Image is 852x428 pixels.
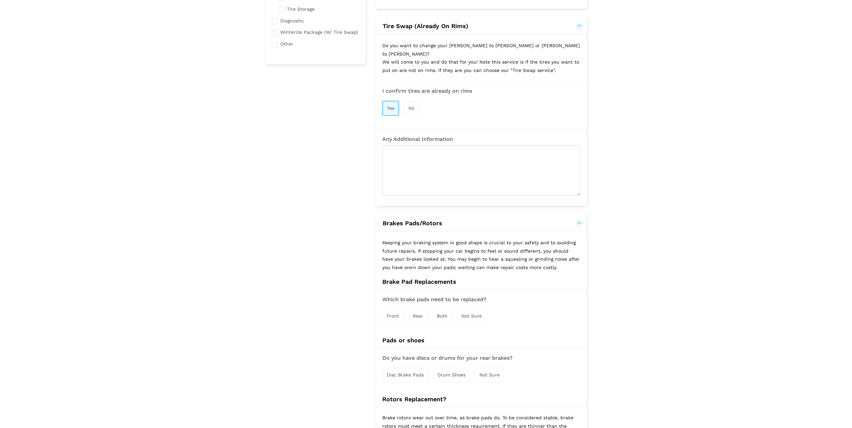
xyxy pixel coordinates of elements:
[479,372,500,377] span: Not Sure
[376,337,587,344] h4: Pads or shoes
[376,278,587,285] h4: Brake Pad Replacements
[438,372,466,377] span: Drum Shoes
[408,105,414,111] span: No
[382,219,580,227] button: Brakes Pads/Rotors
[413,313,423,319] span: Rear
[387,313,399,319] span: Front
[382,296,580,303] h3: Which brake pads need to be replaced?
[382,88,580,94] h3: I confirm tires are already on rims
[461,313,482,319] span: Not Sure
[383,22,468,29] span: Tire Swap (Already On Rims)
[382,22,580,30] button: Tire Swap (Already On Rims)
[387,105,394,111] span: Yes
[376,35,587,81] p: Do you want to change your [PERSON_NAME] to [PERSON_NAME] or [PERSON_NAME] to [PERSON_NAME]? We w...
[387,372,424,377] span: Disc Brake Pads
[382,355,580,361] h3: Do you have discs or drums for your rear brakes?
[376,396,587,403] h4: Rotors Replacement?
[376,232,587,278] p: Keeping your braking system in good shape is crucial to your safety and to avoiding future repair...
[382,136,580,142] h3: Any Additional Information
[437,313,448,319] span: Both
